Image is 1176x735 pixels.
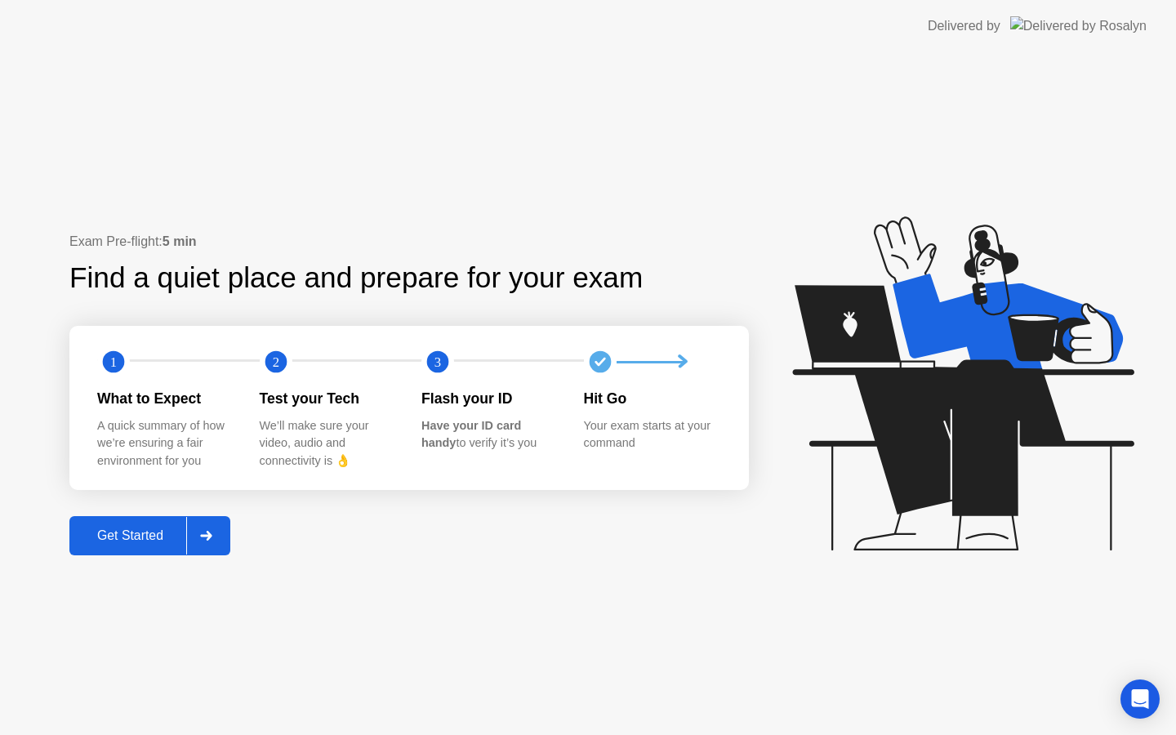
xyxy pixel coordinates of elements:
[434,354,441,370] text: 3
[928,16,1000,36] div: Delivered by
[1010,16,1147,35] img: Delivered by Rosalyn
[74,528,186,543] div: Get Started
[584,417,720,452] div: Your exam starts at your command
[69,232,749,252] div: Exam Pre-flight:
[69,516,230,555] button: Get Started
[421,419,521,450] b: Have your ID card handy
[260,388,396,409] div: Test your Tech
[584,388,720,409] div: Hit Go
[260,417,396,470] div: We’ll make sure your video, audio and connectivity is 👌
[1120,679,1160,719] div: Open Intercom Messenger
[163,234,197,248] b: 5 min
[272,354,278,370] text: 2
[421,388,558,409] div: Flash your ID
[97,388,234,409] div: What to Expect
[69,256,645,300] div: Find a quiet place and prepare for your exam
[97,417,234,470] div: A quick summary of how we’re ensuring a fair environment for you
[110,354,117,370] text: 1
[421,417,558,452] div: to verify it’s you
